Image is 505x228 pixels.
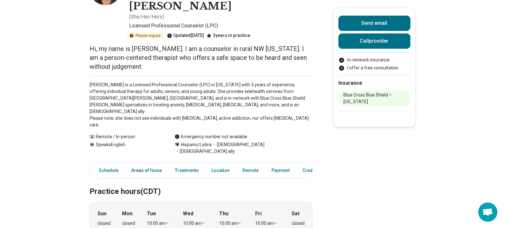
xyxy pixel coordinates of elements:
[90,44,313,71] p: Hi, my name is [PERSON_NAME]. I am a counselor in rural NW [US_STATE]. I am a person-centered the...
[338,57,410,63] li: In-network insurance
[478,203,497,222] div: Open chat
[91,164,122,177] a: Schedule
[255,210,262,217] strong: Fri
[97,210,106,217] strong: Sun
[127,164,166,177] a: Areas of focus
[208,164,234,177] a: Location
[122,220,135,227] div: closed
[338,57,410,71] ul: Payment options
[90,171,313,197] h2: Practice hours (CDT)
[129,13,164,21] p: ( She/Her/Hers )
[268,164,293,177] a: Payment
[147,210,156,217] strong: Tue
[171,164,203,177] a: Treatments
[175,148,235,155] span: [DEMOGRAPHIC_DATA] ally
[206,32,250,39] div: 3 years in practice
[212,141,264,148] span: [DEMOGRAPHIC_DATA]
[90,133,162,140] div: Remote / In-person
[292,210,299,217] strong: Sat
[183,210,193,217] strong: Wed
[129,22,313,30] p: Licensed Professional Counselor (LPC)
[338,91,410,106] li: Blue Cross Blue Shield – [US_STATE]
[181,141,212,148] span: Hispanic/Latinx
[338,79,410,87] h2: Insurance
[97,220,111,227] div: closed
[338,65,410,71] li: I offer a free consultation
[338,33,410,49] button: Callprovider
[338,16,410,31] button: Send email
[126,32,164,39] div: Please inquire
[90,141,162,155] div: Speaks English
[90,82,313,128] p: [PERSON_NAME] is a Licensed Professional Counselor (LPC) in [US_STATE] with 3 years of experience...
[239,164,263,177] a: Remote
[299,164,330,177] a: Credentials
[175,133,247,140] div: Emergency number not available
[219,210,228,217] strong: Thu
[122,210,133,217] strong: Mon
[167,32,204,39] div: Updated [DATE]
[292,220,305,227] div: closed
